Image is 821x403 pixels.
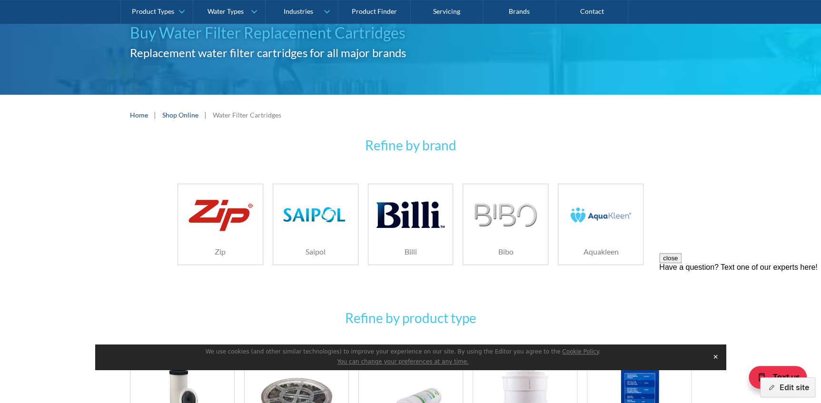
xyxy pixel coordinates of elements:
[709,350,722,364] button: Close
[130,44,692,61] h2: Replacement water filter cartridges for all major brands
[130,135,692,155] h3: Refine by brand
[337,358,468,366] button: You can change your preferences at any time.
[208,8,244,16] div: Water Types
[567,192,634,237] img: Aquakleen
[130,21,692,44] h1: Buy Water Filter Replacement Cartridges
[213,110,281,120] div: Water Filter Cartridges
[474,203,537,227] img: Bibo
[283,8,313,16] div: Industries
[368,184,454,265] a: BilliBilli
[130,110,148,120] a: Home
[273,246,358,257] h6: Saipol
[273,184,358,265] a: SaipolSaipol
[745,355,821,403] iframe: podium webchat widget bubble
[178,246,263,257] h6: Zip
[203,109,208,120] div: |
[558,246,643,257] h6: Aquakleen
[132,8,174,16] div: Product Types
[206,348,601,355] span: We use cookies (and other similar technologies) to improve your experience on our site. By using ...
[130,308,692,328] h3: Refine by product type
[368,246,453,257] h6: Billi
[463,184,548,265] a: BiboBibo
[760,377,815,397] button: Edit site
[187,195,254,235] img: Zip
[463,246,548,257] h6: Bibo
[659,253,821,367] iframe: podium webchat widget prompt
[153,109,158,120] div: |
[562,348,599,355] a: Cookie Policy
[558,184,643,265] a: AquakleenAquakleen
[281,205,349,225] img: Saipol
[162,110,198,120] a: Shop Online
[178,184,263,265] a: ZipZip
[376,192,444,237] img: Billi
